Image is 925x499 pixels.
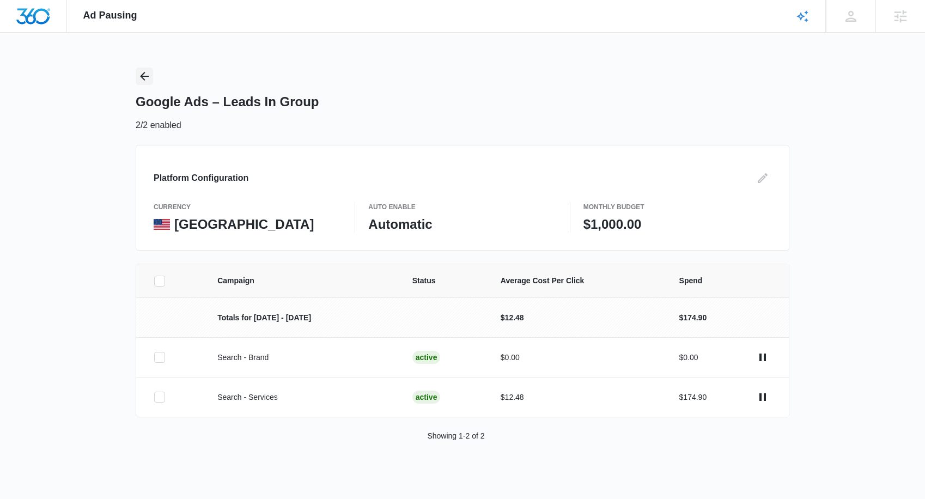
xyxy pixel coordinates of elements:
img: tab_domain_overview_orange.svg [29,63,38,72]
p: Totals for [DATE] - [DATE] [217,312,386,324]
p: $174.90 [679,392,707,403]
p: Search - Services [217,392,386,403]
span: Average Cost Per Click [501,275,653,287]
p: Automatic [368,216,556,233]
p: $12.48 [501,312,653,324]
img: website_grey.svg [17,28,26,37]
img: tab_keywords_by_traffic_grey.svg [108,63,117,72]
p: Showing 1-2 of 2 [427,430,484,442]
div: Keywords by Traffic [120,64,184,71]
p: $174.90 [679,312,707,324]
span: Campaign [217,275,386,287]
p: Search - Brand [217,352,386,363]
button: Edit [754,169,771,187]
button: actions.pause [754,388,771,406]
span: Spend [679,275,771,287]
div: Active [412,391,441,404]
p: $12.48 [501,392,653,403]
button: actions.pause [754,349,771,366]
p: Monthly Budget [583,202,771,212]
button: Back [136,68,153,85]
h1: Google Ads – Leads In Group [136,94,319,110]
h3: Platform Configuration [154,172,248,185]
div: Domain: [DOMAIN_NAME] [28,28,120,37]
div: v 4.0.25 [31,17,53,26]
img: logo_orange.svg [17,17,26,26]
span: Ad Pausing [83,10,137,21]
p: $0.00 [501,352,653,363]
p: 2/2 enabled [136,119,181,132]
div: Domain Overview [41,64,98,71]
p: Auto Enable [368,202,556,212]
p: $0.00 [679,352,698,363]
span: Status [412,275,474,287]
div: Active [412,351,441,364]
img: United States [154,219,170,230]
p: [GEOGRAPHIC_DATA] [174,216,314,233]
p: currency [154,202,342,212]
p: $1,000.00 [583,216,771,233]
